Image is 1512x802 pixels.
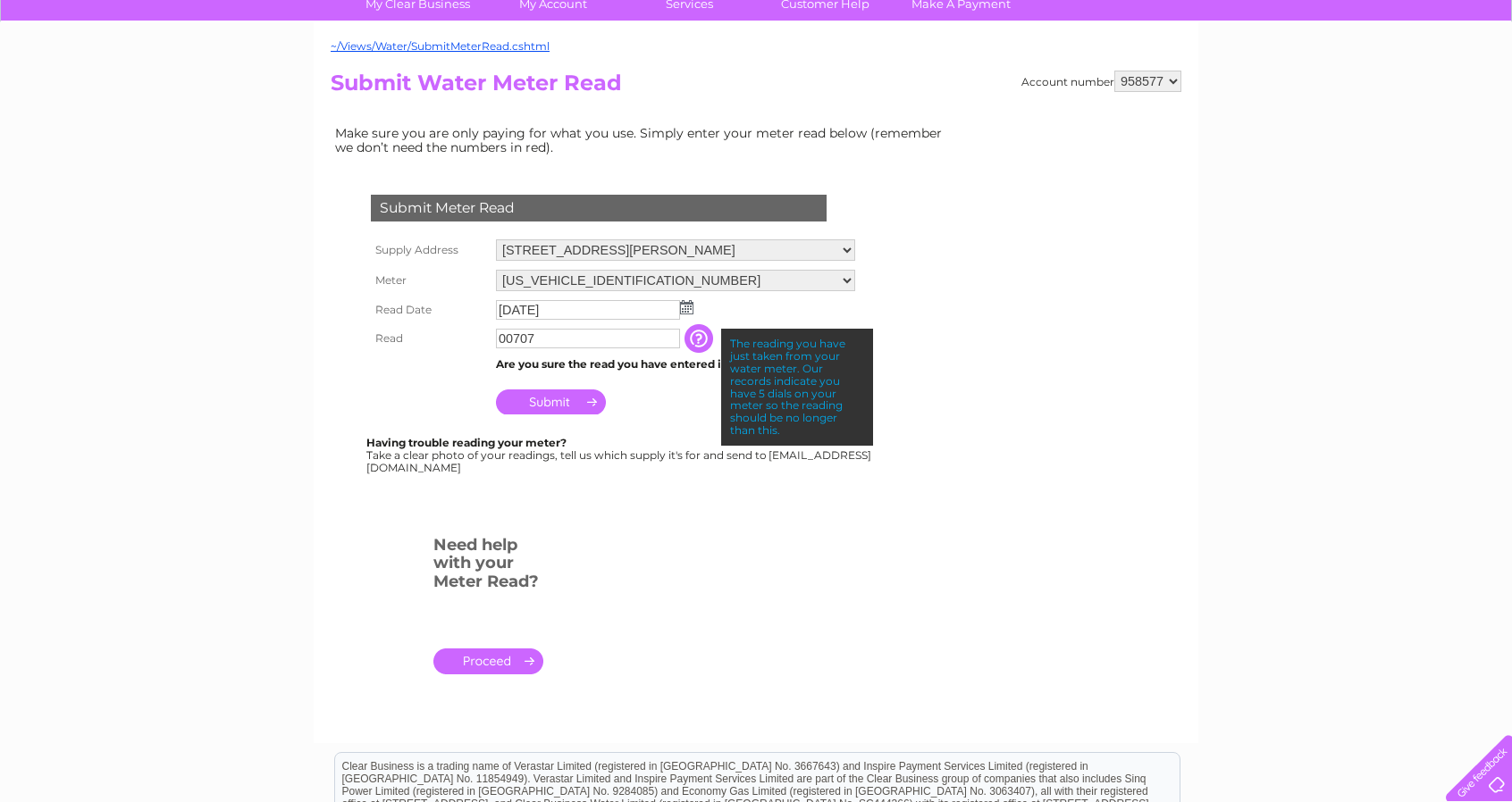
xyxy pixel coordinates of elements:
a: Contact [1393,76,1437,89]
a: 0333 014 3131 [1175,9,1298,31]
th: Meter [366,265,491,296]
div: Account number [1021,71,1181,92]
div: Clear Business is a trading name of Verastar Limited (registered in [GEOGRAPHIC_DATA] No. 3667643... [335,10,1180,87]
b: Having trouble reading your meter? [366,436,567,449]
div: Submit Meter Read [371,195,827,221]
a: ~/Views/Water/SubmitMeterRead.cshtml [331,39,550,53]
img: ... [680,300,693,314]
td: Make sure you are only paying for what you use. Simply enter your meter read below (remember we d... [331,121,956,159]
a: Telecoms [1292,76,1346,89]
a: Water [1197,76,1231,89]
div: The reading you have just taken from your water meter. Our records indicate you have 5 dials on y... [721,329,873,445]
a: . [433,648,543,674]
a: Blog [1357,76,1382,89]
th: Supply Address [366,235,491,265]
img: logo.png [53,46,144,101]
th: Read [366,324,491,353]
a: Energy [1242,76,1281,89]
a: Log out [1453,76,1495,89]
input: Submit [496,389,606,414]
th: Read Date [366,296,491,324]
h2: Submit Water Meter Read [331,71,1181,104]
div: Take a clear photo of your readings, tell us which supply it's for and send to [EMAIL_ADDRESS][DO... [366,437,874,473]
input: Information [685,324,717,353]
h3: Need help with your Meter Read? [433,532,543,600]
td: Are you sure the read you have entered is correct? [491,353,860,376]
